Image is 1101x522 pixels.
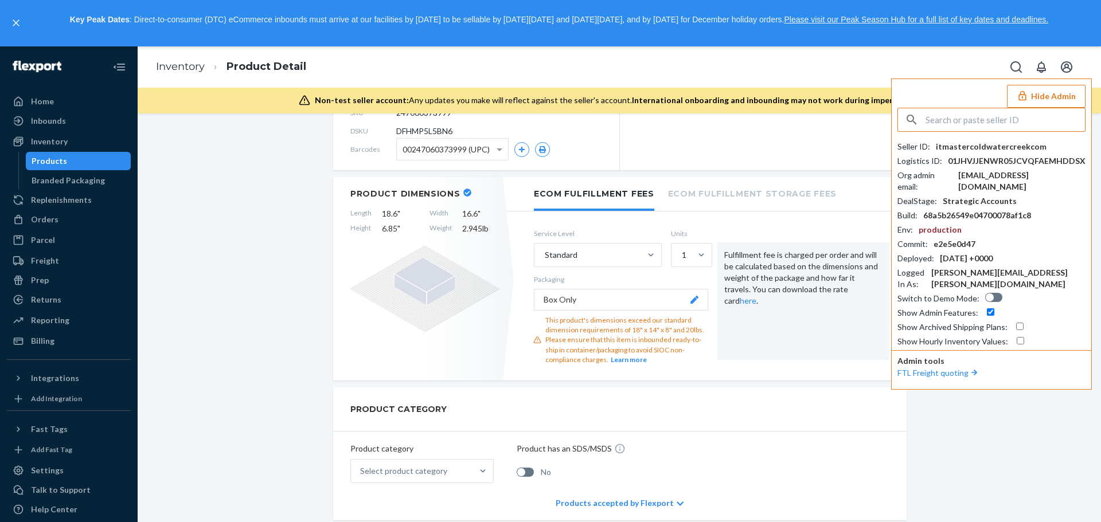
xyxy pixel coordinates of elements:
div: This product's dimensions exceed our standard dimension requirements of 18" x 14" x 8" and 20lbs.... [545,315,708,364]
div: Reporting [31,315,69,326]
a: FTL Freight quoting [897,368,980,378]
div: Org admin email : [897,170,952,193]
div: Inbounds [31,115,66,127]
span: Height [350,223,372,234]
span: 16.6 [462,208,499,219]
div: Help Center [31,504,77,515]
div: Integrations [31,372,79,384]
div: Fulfillment fee is charged per order and will be calculated based on the dimensions and weight of... [717,242,889,360]
button: Hide Admin [1007,85,1086,108]
input: 1 [681,249,682,261]
div: 01JHVJJENWR05JCVQFAEMHDDSX [948,155,1086,167]
p: Admin tools [897,355,1086,367]
a: Branded Packaging [26,171,131,190]
a: Freight [7,252,131,270]
div: Show Archived Shipping Plans : [897,321,1008,333]
button: Open Search Box [1005,56,1028,79]
span: DFHMP5L5BN6 [396,125,452,137]
div: Build : [897,210,918,221]
div: Freight [31,255,59,266]
a: Parcel [7,231,131,249]
div: itmastercoldwatercreekcom [936,141,1047,152]
a: Home [7,92,131,111]
span: " [397,223,400,233]
a: Help Center [7,500,131,519]
p: Packaging [534,274,708,284]
p: Product has an SDS/MSDS [517,443,612,454]
a: Prep [7,271,131,289]
a: Inventory [156,60,205,73]
a: Settings [7,461,131,480]
label: Service Level [534,229,662,238]
button: Learn more [611,355,647,364]
div: Commit : [897,238,928,250]
div: Returns [31,294,61,305]
div: 1 [682,249,686,261]
input: Search or paste seller ID [926,108,1085,131]
div: Seller ID : [897,141,930,152]
button: Open notifications [1030,56,1053,79]
div: Add Fast Tag [31,445,72,454]
label: Units [671,229,708,238]
li: Ecom Fulfillment Storage Fees [668,177,837,209]
span: Weight [430,223,452,234]
strong: Key Peak Dates [70,15,130,24]
div: 68a5b26549e04700078af1c8 [923,210,1031,221]
div: Settings [31,465,64,476]
button: Box Only [534,289,708,311]
span: 6.85 [382,223,419,234]
a: Products [26,152,131,170]
div: Inventory [31,136,68,147]
li: Ecom Fulfillment Fees [534,177,654,211]
a: Please visit our Peak Season Hub for a full list of key dates and deadlines. [784,15,1048,24]
div: Standard [545,249,577,261]
span: Chat [25,8,49,18]
button: Talk to Support [7,481,131,499]
div: Billing [31,335,54,347]
a: Returns [7,291,131,309]
span: 18.6 [382,208,419,219]
div: Strategic Accounts [943,195,1017,207]
div: production [919,224,962,236]
div: Logged In As : [897,267,926,290]
h2: Product Dimensions [350,189,460,199]
div: Talk to Support [31,484,91,496]
button: close, [10,17,22,29]
span: " [397,209,400,218]
div: Show Admin Features : [897,307,978,319]
div: Switch to Demo Mode : [897,293,979,304]
div: Env : [897,224,913,236]
span: DSKU [350,126,396,136]
div: Deployed : [897,253,934,264]
div: Home [31,96,54,107]
span: Barcodes [350,144,396,154]
div: Products accepted by Flexport [556,486,684,520]
a: Replenishments [7,191,131,209]
div: Add Integration [31,394,82,403]
div: Parcel [31,234,55,246]
span: 00247060373999 (UPC) [403,140,490,159]
span: " [478,209,481,218]
p: : Direct-to-consumer (DTC) eCommerce inbounds must arrive at our facilities by [DATE] to be sella... [28,10,1091,30]
a: Add Fast Tag [7,443,131,457]
span: No [541,466,551,478]
div: Any updates you make will reflect against the seller's account. [315,95,929,106]
div: [DATE] +0000 [940,253,993,264]
div: Prep [31,274,49,286]
span: Length [350,208,372,219]
a: Inbounds [7,112,131,130]
div: Show Hourly Inventory Values : [897,336,1008,347]
p: Product category [350,443,494,454]
div: Replenishments [31,194,92,206]
div: [EMAIL_ADDRESS][DOMAIN_NAME] [958,170,1086,193]
input: Standard [544,249,545,261]
div: Select product category [360,465,447,477]
a: Inventory [7,132,131,151]
div: Products [32,155,67,167]
div: Orders [31,214,58,225]
button: Fast Tags [7,420,131,438]
button: Integrations [7,369,131,387]
a: Billing [7,332,131,350]
a: Reporting [7,311,131,329]
div: [PERSON_NAME][EMAIL_ADDRESS][PERSON_NAME][DOMAIN_NAME] [931,267,1086,290]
